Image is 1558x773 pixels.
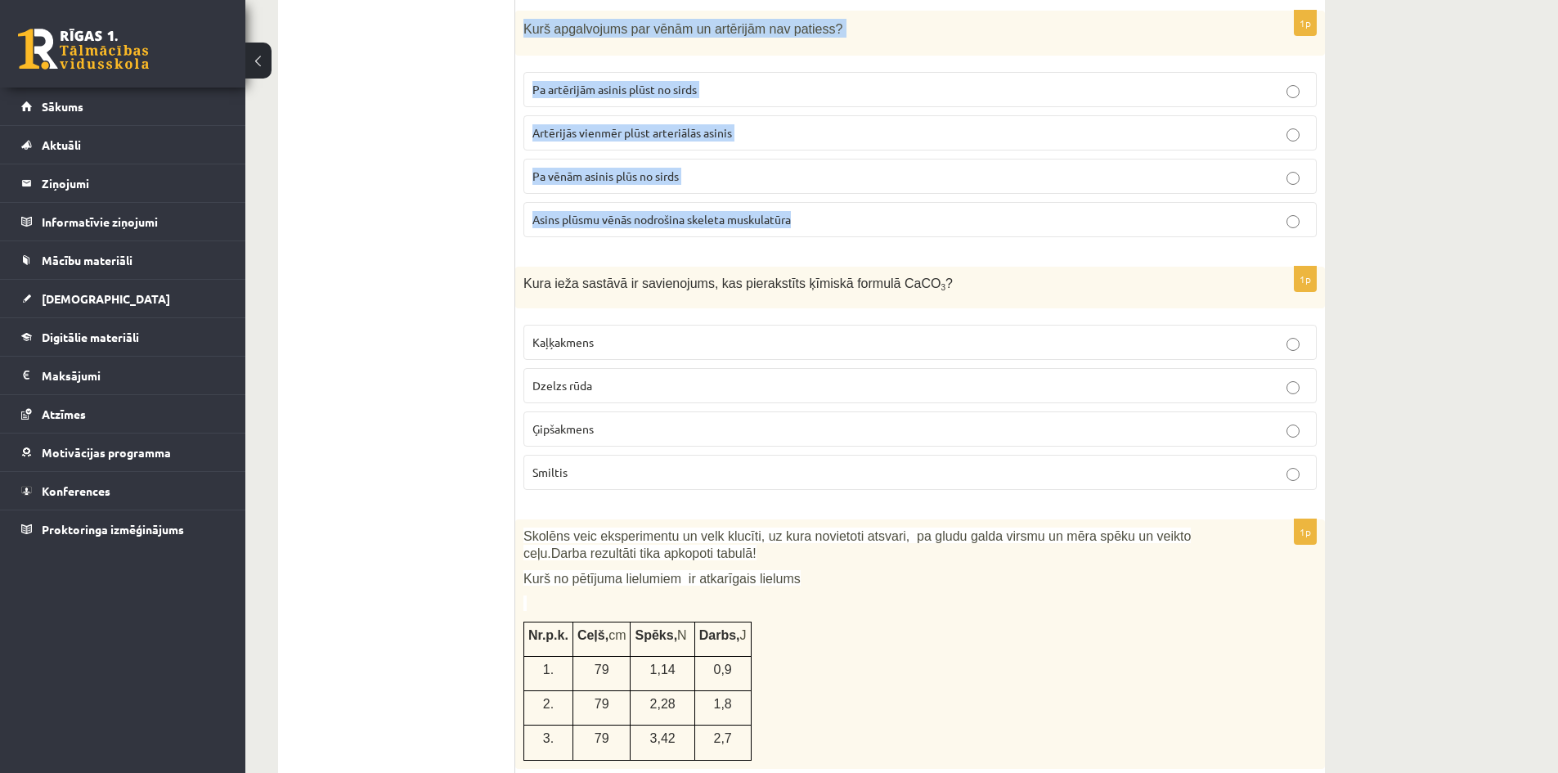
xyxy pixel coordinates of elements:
[1286,128,1300,142] input: Artērijās vienmēr plūst arteriālās asinis
[21,241,225,279] a: Mācību materiāli
[532,212,791,227] span: Asins plūsmu vēnās nodrošina skeleta muskulatūra
[699,628,740,642] span: Darbs,
[42,445,171,460] span: Motivācijas programma
[1294,10,1317,36] p: 1p
[713,697,731,711] span: 1,8
[677,628,687,642] span: N
[608,628,626,642] span: cm
[1286,468,1300,481] input: Smiltis
[21,164,225,202] a: Ziņojumi
[543,697,554,711] span: 2.
[42,99,83,114] span: Sākums
[532,378,592,393] span: Dzelzs rūda
[528,628,568,642] span: Nr.p.k.
[21,318,225,356] a: Digitālie materiāli
[21,510,225,548] a: Proktoringa izmēģinājums
[1286,425,1300,438] input: Ģipšakmens
[21,357,225,394] a: Maksājumi
[1286,172,1300,185] input: Pa vēnām asinis plūs no sirds
[42,357,225,394] legend: Maksājumi
[21,395,225,433] a: Atzīmes
[595,731,609,745] span: 79
[595,697,609,711] span: 79
[1294,266,1317,292] p: 1p
[1286,85,1300,98] input: Pa artērijām asinis plūst no sirds
[941,283,945,292] sub: 3
[21,472,225,510] a: Konferences
[42,407,86,421] span: Atzīmes
[42,291,170,306] span: [DEMOGRAPHIC_DATA]
[532,82,697,97] span: Pa artērijām asinis plūst no sirds
[532,125,732,140] span: Artērijās vienmēr plūst arteriālās asinis
[21,280,225,317] a: [DEMOGRAPHIC_DATA]
[543,663,554,676] span: 1.
[18,29,149,70] a: Rīgas 1. Tālmācības vidusskola
[551,546,757,560] span: Darba rezultāti tika apkopoti tabulā!
[577,628,608,642] span: Ceļš,
[650,697,676,711] span: 2,28
[1286,381,1300,394] input: Dzelzs rūda
[21,203,225,240] a: Informatīvie ziņojumi
[42,164,225,202] legend: Ziņojumi
[595,663,609,676] span: 79
[740,628,747,642] span: J
[21,126,225,164] a: Aktuāli
[650,663,676,676] span: 1,14
[42,203,225,240] legend: Informatīvie ziņojumi
[42,330,139,344] span: Digitālie materiāli
[532,335,594,349] span: Kaļķakmens
[532,465,568,479] span: Smiltis
[523,529,1191,560] span: Skolēns veic eksperimentu un velk klucīti, uz kura novietoti atsvari, pa gludu galda virsmu un mē...
[523,572,801,586] span: Kurš no pētījuma lielumiem ir atkarīgais lielums
[635,628,677,642] span: Spēks,
[42,483,110,498] span: Konferences
[1286,215,1300,228] input: Asins plūsmu vēnās nodrošina skeleta muskulatūra
[1286,338,1300,351] input: Kaļķakmens
[42,137,81,152] span: Aktuāli
[650,731,676,745] span: 3,42
[543,731,554,745] span: 3.
[713,663,731,676] span: 0,9
[523,276,953,290] span: Kura ieža sastāvā ir savienojums, kas pierakstīts ķīmiskā formulā CaCO ?
[523,22,842,36] span: Kurš apgalvojums par vēnām un artērijām nav patiess?
[532,169,679,183] span: Pa vēnām asinis plūs no sirds
[21,434,225,471] a: Motivācijas programma
[532,421,594,436] span: Ģipšakmens
[713,731,731,745] span: 2,7
[42,522,184,537] span: Proktoringa izmēģinājums
[42,253,132,267] span: Mācību materiāli
[1294,519,1317,545] p: 1p
[21,88,225,125] a: Sākums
